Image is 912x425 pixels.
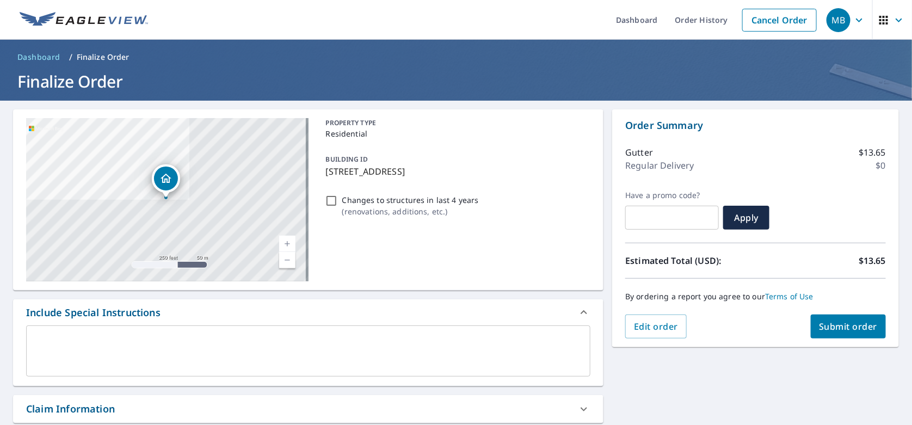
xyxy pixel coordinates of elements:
p: ( renovations, additions, etc. ) [342,206,479,217]
nav: breadcrumb [13,48,899,66]
img: EV Logo [20,12,148,28]
a: Cancel Order [742,9,817,32]
div: MB [827,8,851,32]
p: $0 [876,159,886,172]
p: BUILDING ID [326,155,368,164]
span: Dashboard [17,52,60,63]
p: $13.65 [859,146,886,159]
span: Apply [732,212,761,224]
p: Gutter [625,146,653,159]
div: Dropped pin, building 1, Residential property, 6470 Galway Dr Clarksville, MD 21029 [152,164,180,198]
button: Edit order [625,315,687,338]
button: Submit order [811,315,886,338]
p: By ordering a report you agree to our [625,292,886,301]
p: Order Summary [625,118,886,133]
p: PROPERTY TYPE [326,118,587,128]
div: Include Special Instructions [26,305,161,320]
div: Claim Information [26,402,115,416]
p: [STREET_ADDRESS] [326,165,587,178]
p: Finalize Order [77,52,130,63]
h1: Finalize Order [13,70,899,93]
p: $13.65 [859,254,886,267]
a: Current Level 17, Zoom In [279,236,295,252]
label: Have a promo code? [625,190,719,200]
button: Apply [723,206,769,230]
span: Edit order [634,321,678,332]
div: Include Special Instructions [13,299,603,325]
p: Estimated Total (USD): [625,254,755,267]
a: Terms of Use [765,291,814,301]
div: Claim Information [13,395,603,423]
span: Submit order [819,321,878,332]
p: Residential [326,128,587,139]
p: Regular Delivery [625,159,694,172]
a: Dashboard [13,48,65,66]
a: Current Level 17, Zoom Out [279,252,295,268]
p: Changes to structures in last 4 years [342,194,479,206]
li: / [69,51,72,64]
